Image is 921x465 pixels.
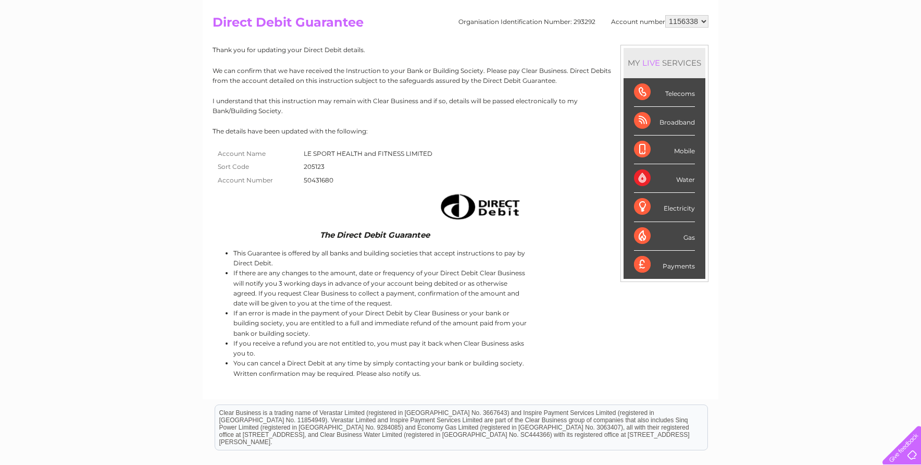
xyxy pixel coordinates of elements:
[458,15,708,28] div: Organisation Identification Number: 293292 Account number
[233,358,529,378] li: You can cancel a Direct Debit at any time by simply contacting your bank or building society. Wri...
[887,44,911,52] a: Log out
[793,44,824,52] a: Telecoms
[213,147,301,161] th: Account Name
[301,174,435,187] td: 50431680
[215,6,707,51] div: Clear Business is a trading name of Verastar Limited (registered in [GEOGRAPHIC_DATA] No. 3667643...
[764,44,787,52] a: Energy
[213,96,708,116] p: I understand that this instruction may remain with Clear Business and if so, details will be pass...
[725,5,796,18] a: 0333 014 3131
[32,27,85,59] img: logo.png
[213,126,708,136] p: The details have been updated with the following:
[213,15,708,35] h2: Direct Debit Guarantee
[301,160,435,174] td: 205123
[233,268,529,308] li: If there are any changes to the amount, date or frequency of your Direct Debit Clear Business wil...
[233,248,529,268] li: This Guarantee is offered by all banks and building societies that accept instructions to pay by ...
[213,160,301,174] th: Sort Code
[634,136,695,164] div: Mobile
[213,66,708,85] p: We can confirm that we have received the Instruction to your Bank or Building Society. Please pay...
[213,45,708,55] p: Thank you for updating your Direct Debit details.
[738,44,757,52] a: Water
[852,44,877,52] a: Contact
[634,222,695,251] div: Gas
[233,338,529,358] li: If you receive a refund you are not entitled to, you must pay it back when Clear Business asks yo...
[640,58,662,68] div: LIVE
[634,107,695,136] div: Broadband
[634,193,695,222] div: Electricity
[634,164,695,193] div: Water
[634,78,695,107] div: Telecoms
[624,48,705,78] div: MY SERVICES
[233,308,529,338] li: If an error is made in the payment of your Direct Debit by Clear Business or your bank or buildin...
[301,147,435,161] td: LE SPORT HEALTH and FITNESS LIMITED
[431,190,526,224] img: Direct Debit image
[830,44,845,52] a: Blog
[213,228,529,242] td: The Direct Debit Guarantee
[213,174,301,187] th: Account Number
[634,251,695,279] div: Payments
